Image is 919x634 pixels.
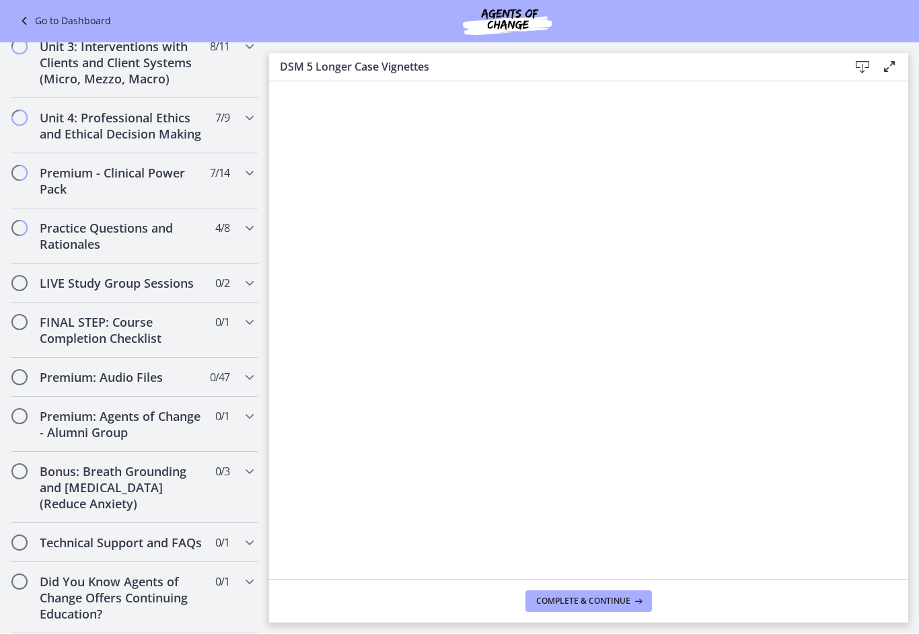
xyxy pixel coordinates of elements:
h2: Did You Know Agents of Change Offers Continuing Education? [40,574,204,623]
h2: FINAL STEP: Course Completion Checklist [40,315,204,347]
span: 0 / 3 [215,464,229,480]
h2: Unit 3: Interventions with Clients and Client Systems (Micro, Mezzo, Macro) [40,39,204,87]
h2: Premium: Audio Files [40,370,204,386]
button: Complete & continue [525,591,652,612]
span: Complete & continue [536,596,630,607]
span: 0 / 1 [215,535,229,551]
span: 7 / 14 [210,165,229,182]
h2: Premium: Agents of Change - Alumni Group [40,409,204,441]
h2: Technical Support and FAQs [40,535,204,551]
span: 0 / 47 [210,370,229,386]
span: 0 / 2 [215,276,229,292]
span: 8 / 11 [210,39,229,55]
span: 0 / 1 [215,315,229,331]
span: 0 / 1 [215,574,229,590]
img: Agents of Change [427,5,588,38]
span: 0 / 1 [215,409,229,425]
h3: DSM 5 Longer Case Vignettes [280,59,828,75]
h2: Practice Questions and Rationales [40,221,204,253]
h2: Bonus: Breath Grounding and [MEDICAL_DATA] (Reduce Anxiety) [40,464,204,512]
h2: Unit 4: Professional Ethics and Ethical Decision Making [40,110,204,143]
h2: Premium - Clinical Power Pack [40,165,204,198]
a: Go to Dashboard [16,13,111,30]
span: 7 / 9 [215,110,229,126]
h2: LIVE Study Group Sessions [40,276,204,292]
span: 4 / 8 [215,221,229,237]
